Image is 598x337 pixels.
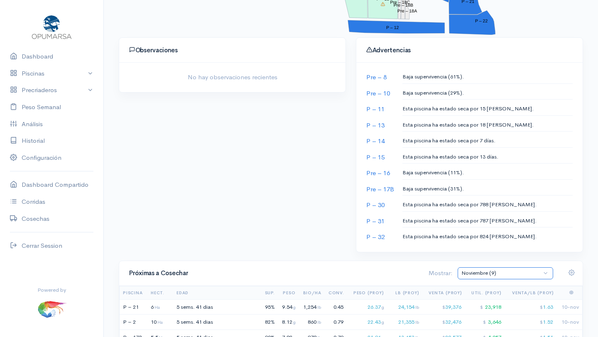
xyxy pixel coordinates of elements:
tspan: Pre – 18B [393,3,413,8]
p: Esta piscina ha estado seca por 18 [PERSON_NAME]. [402,121,573,129]
a: Pre – 17B [366,185,394,193]
p: Baja supervivencia (11%). [402,168,573,177]
p: Esta piscina ha estado seca por 787 [PERSON_NAME]. [402,217,573,225]
div: 10 [151,318,167,326]
span: 3,646 [488,318,501,325]
p: Baja supervivencia (61%). [402,73,573,81]
p: Baja supervivencia (29%). [402,89,573,97]
span: g [382,304,384,310]
span: Sup. [265,290,275,295]
span: g [382,319,384,325]
div: 860 [300,318,321,326]
span: lb [415,319,419,325]
span: $ [540,304,543,310]
span: 10-nov [561,318,579,325]
th: Piscina [120,286,149,299]
span: 23,918 [485,303,501,310]
div: 95% [263,303,275,311]
span: Util. (Proy) [471,290,502,295]
span: 41 dias [196,318,213,325]
a: P – 31 [366,217,385,225]
span: $ [540,319,543,325]
span: $ [442,319,445,325]
span: Lb (Proy) [395,290,419,295]
span: lb [317,304,321,310]
p: Esta piscina ha estado seca por 15 [PERSON_NAME]. [402,105,573,113]
p: Baja supervivencia (31%). [402,185,573,193]
img: Opumarsa [30,13,74,40]
div: 26.37 [349,303,384,311]
h4: Observaciones [129,46,336,54]
div: 22.43 [349,318,384,326]
span: g [293,319,296,325]
div: 1.52 [506,318,554,326]
span: Bio/Ha [303,290,321,295]
h4: Advertencias [366,46,573,54]
a: Pre – 8 [366,73,387,81]
span: Venta/Lb (Proy) [512,290,554,295]
a: Pre – 16 [366,169,390,177]
span: Peso (Proy) [353,290,384,295]
tspan: P – 12 [386,25,399,30]
span: Ha [157,319,163,325]
div: 39,376 [424,303,462,311]
div: Mostrar: [424,269,453,278]
p: Esta piscina ha estado seca por 824 [PERSON_NAME]. [402,232,573,241]
div: 82% [263,318,275,326]
span: Ha [154,304,160,310]
div: 9.54 [279,303,296,311]
h4: Próximas a Cosechar [129,270,419,277]
div: 8.12 [279,318,296,326]
span: lb [415,304,419,310]
div: 6 [151,303,167,311]
span: $ [483,319,486,325]
a: Pre – 10 [366,89,390,97]
a: P – 13 [366,121,385,129]
td: P – 21 [120,299,149,315]
tspan: P – 22 [475,19,488,24]
span: lb [317,319,321,325]
img: ... [37,294,67,324]
div: 0.45 [326,303,344,311]
div: 0.79 [326,318,344,326]
div: 1,254 [300,303,321,311]
span: 5 sems. [176,303,195,310]
span: $ [480,304,483,310]
a: P – 15 [366,153,385,161]
span: $ [442,304,445,310]
span: Conv. [328,290,344,295]
span: 41 dias [196,303,213,310]
p: Esta piscina ha estado seca por 788 [PERSON_NAME]. [402,200,573,209]
span: No hay observaciones recientes [124,73,341,82]
a: P – 14 [366,137,385,145]
a: P – 32 [366,233,385,241]
div: 1.63 [506,303,554,311]
div: 21,355 [389,318,419,326]
span: Venta (Proy) [429,290,462,295]
span: g [293,304,296,310]
span: Peso [283,290,295,295]
p: Esta piscina ha estado seca por 13 días. [402,153,573,161]
p: Esta piscina ha estado seca por 7 días. [402,137,573,145]
td: P – 2 [120,315,149,330]
a: P – 30 [366,201,385,209]
div: 24,154 [389,303,419,311]
span: Hect. [151,290,164,295]
tspan: Pre – 18A [397,9,417,14]
div: 32,476 [424,318,462,326]
span: 10-nov [561,303,579,310]
span: 5 sems. [176,318,195,325]
a: P – 11 [366,105,385,113]
span: Edad [176,290,189,295]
